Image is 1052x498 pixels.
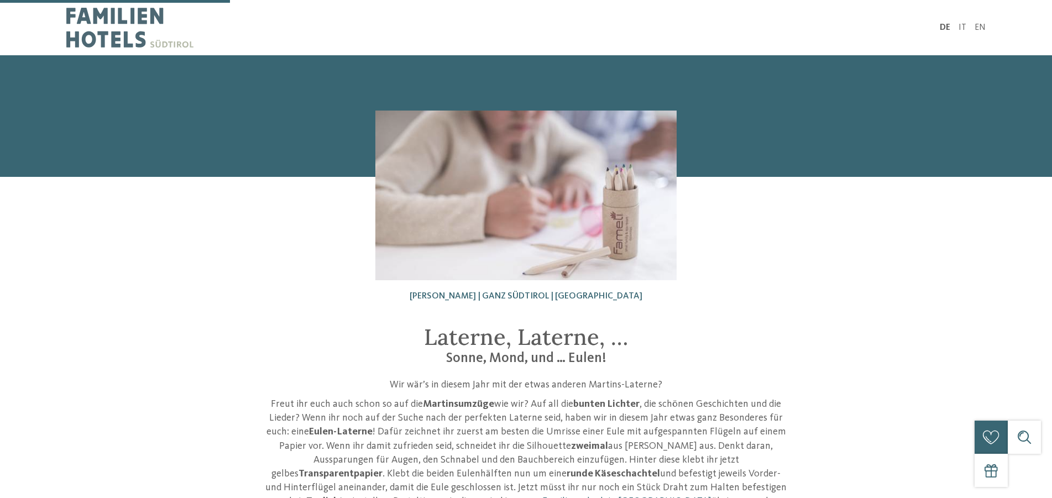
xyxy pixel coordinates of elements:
img: Vorbereitungen für St. Martin [375,111,677,280]
a: IT [959,23,966,32]
span: Laterne, Laterne, … [424,323,628,351]
span: Sonne, Mond, und … Eulen! [446,352,606,365]
strong: Martinsumzüge [423,399,494,409]
p: Wir wär’s in diesem Jahr mit der etwas anderen Martins-Laterne? [264,378,789,392]
strong: zweimal [571,441,608,451]
strong: Eulen-Laterne [309,427,373,437]
strong: bunten Lichter [573,399,640,409]
a: EN [975,23,986,32]
strong: runde Käseschachtel [567,469,660,479]
span: [PERSON_NAME] | Ganz Südtirol | [GEOGRAPHIC_DATA] [410,292,642,301]
a: DE [940,23,950,32]
strong: Transparentpapier [299,469,383,479]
